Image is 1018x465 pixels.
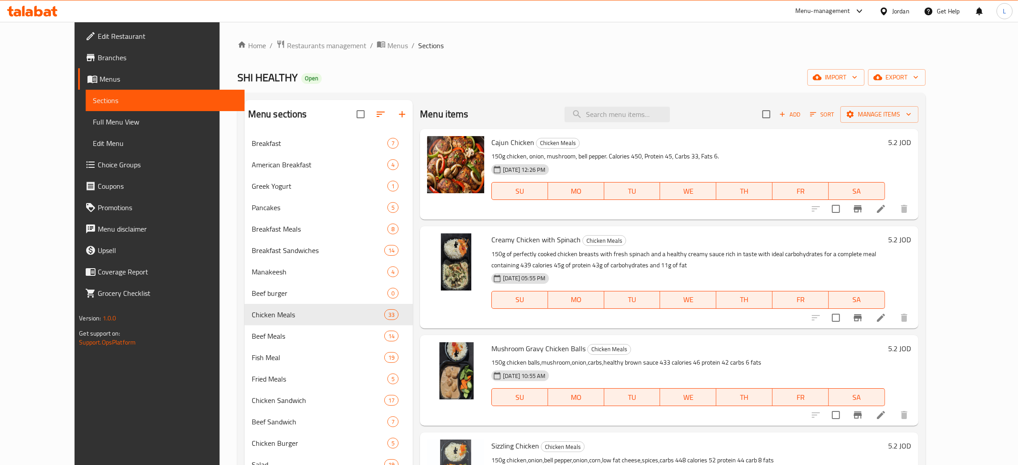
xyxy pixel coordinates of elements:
button: Manage items [840,106,918,123]
button: TU [604,388,661,406]
span: export [875,72,918,83]
span: Chicken Meals [536,138,579,148]
span: TH [720,391,769,404]
span: MO [552,293,601,306]
span: [DATE] 12:26 PM [499,166,549,174]
div: Menu-management [795,6,850,17]
span: 8 [388,225,398,233]
div: Beef Sandwich7 [245,411,413,432]
span: Beef Sandwich [252,416,387,427]
span: Upsell [98,245,237,256]
span: 4 [388,268,398,276]
span: Pancakes [252,202,387,213]
span: 5 [388,375,398,383]
span: Open [301,75,322,82]
span: Cajun Chicken [491,136,534,149]
div: items [387,159,399,170]
a: Menus [377,40,408,51]
button: Branch-specific-item [847,404,868,426]
div: items [387,416,399,427]
button: MO [548,291,604,309]
span: WE [664,391,713,404]
a: Branches [78,47,245,68]
span: Select to update [827,199,845,218]
span: Choice Groups [98,159,237,170]
span: FR [776,185,825,198]
div: Chicken Burger5 [245,432,413,454]
div: items [384,395,399,406]
h2: Menu sections [248,108,307,121]
span: [DATE] 10:55 AM [499,372,549,380]
button: WE [660,291,716,309]
span: Mushroom Gravy Chicken Balls [491,342,586,355]
span: MO [552,185,601,198]
span: 7 [388,139,398,148]
div: American Breakfast4 [245,154,413,175]
div: Breakfast Meals8 [245,218,413,240]
div: Greek Yogurt1 [245,175,413,197]
span: Breakfast [252,138,387,149]
li: / [270,40,273,51]
span: Breakfast Meals [252,224,387,234]
span: FR [776,293,825,306]
a: Edit menu item [876,410,886,420]
span: TU [608,293,657,306]
span: 14 [385,246,398,255]
span: WE [664,293,713,306]
div: Beef burger [252,288,387,299]
span: Chicken Burger [252,438,387,448]
div: Fried Meals5 [245,368,413,390]
button: FR [773,388,829,406]
div: items [387,374,399,384]
span: SHI HEALTHY [237,67,298,87]
a: Home [237,40,266,51]
p: 150g chicken balls,mushroom,onion,carbs,healthy brown sauce 433 calories 46 protein 42 carbs 6 fats [491,357,885,368]
span: Select all sections [351,105,370,124]
button: FR [773,291,829,309]
span: Fried Meals [252,374,387,384]
span: Grocery Checklist [98,288,237,299]
span: 5 [388,203,398,212]
span: TU [608,391,657,404]
span: Chicken Sandwich [252,395,384,406]
span: 5 [388,439,398,448]
span: SU [495,391,544,404]
h2: Menu items [420,108,469,121]
div: items [387,266,399,277]
span: Beef Meals [252,331,384,341]
button: SU [491,291,548,309]
button: MO [548,182,604,200]
span: Manakeesh [252,266,387,277]
span: FR [776,391,825,404]
span: Promotions [98,202,237,213]
span: Restaurants management [287,40,366,51]
button: SA [829,291,885,309]
span: TH [720,185,769,198]
span: Chicken Meals [252,309,384,320]
div: items [387,202,399,213]
a: Edit menu item [876,312,886,323]
a: Menu disclaimer [78,218,245,240]
button: TU [604,182,661,200]
div: items [384,245,399,256]
span: 19 [385,353,398,362]
span: 1.0.0 [103,312,116,324]
button: WE [660,182,716,200]
div: items [387,288,399,299]
div: items [387,438,399,448]
li: / [370,40,373,51]
span: Select section [757,105,776,124]
button: TU [604,291,661,309]
span: SU [495,293,544,306]
span: Menus [100,74,237,84]
div: Greek Yogurt [252,181,387,191]
a: Sections [86,90,245,111]
div: Pancakes5 [245,197,413,218]
h6: 5.2 JOD [889,136,911,149]
span: L [1003,6,1006,16]
nav: breadcrumb [237,40,926,51]
span: import [814,72,857,83]
span: Add [778,109,802,120]
div: Fish Meal19 [245,347,413,368]
button: TH [716,182,773,200]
